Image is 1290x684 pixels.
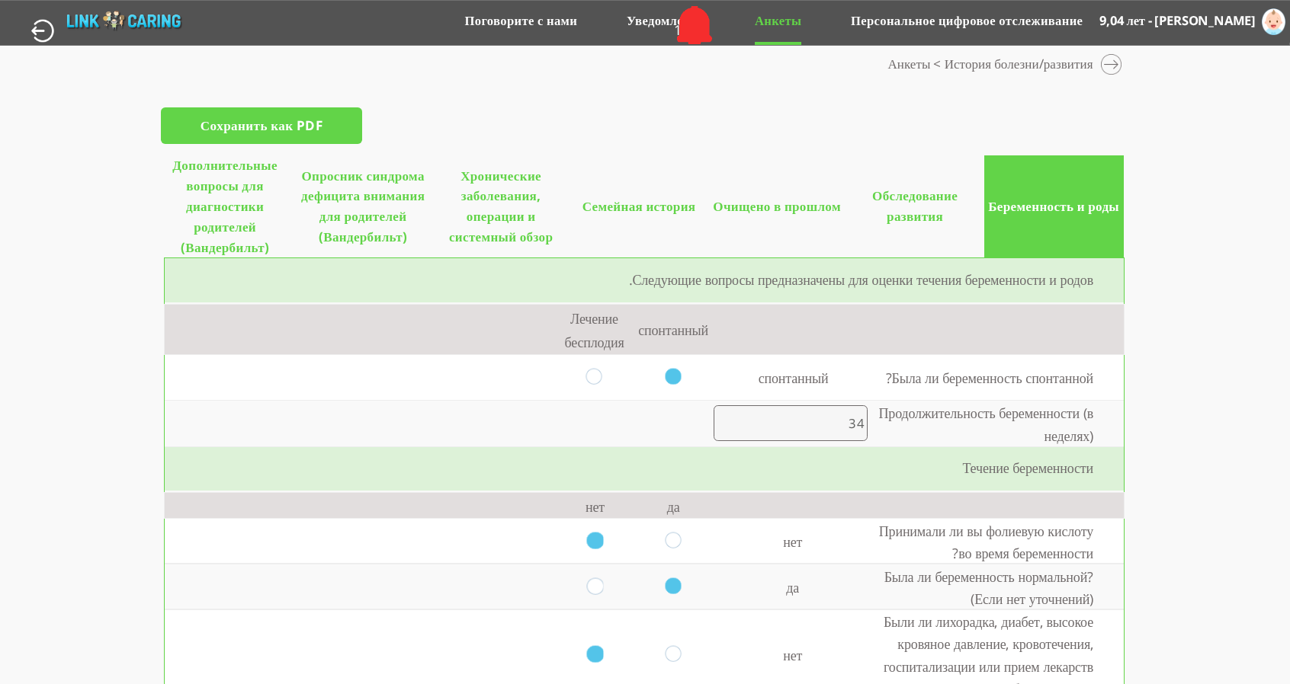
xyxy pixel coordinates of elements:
[755,12,801,42] a: Анкеты
[755,11,801,29] font: Анкеты
[627,11,705,29] font: Уведомления
[1262,8,1286,34] img: childBoyIcon.png
[67,10,182,33] img: linkCaringLogo_03.png
[1099,11,1256,29] font: [PERSON_NAME] - 9,04 лет
[851,12,1083,42] a: Персональное цифровое отслеживание
[465,12,578,42] a: Поговорите с нами
[851,11,1083,29] font: Персональное цифровое отслеживание
[465,11,578,29] font: Поговорите с нами
[674,21,682,39] font: 1
[627,12,705,42] a: Уведомления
